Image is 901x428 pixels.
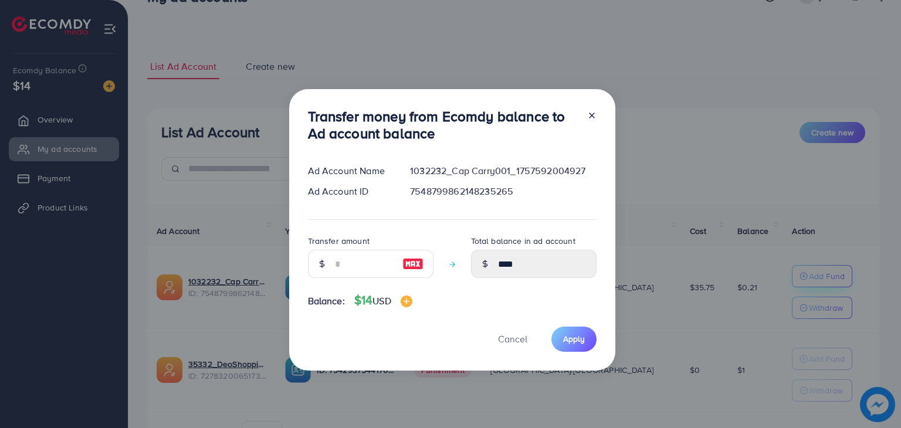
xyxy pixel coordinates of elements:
span: Balance: [308,294,345,308]
h3: Transfer money from Ecomdy balance to Ad account balance [308,108,578,142]
img: image [401,295,412,307]
div: Ad Account Name [299,164,401,178]
span: Cancel [498,332,527,345]
label: Total balance in ad account [471,235,575,247]
label: Transfer amount [308,235,370,247]
button: Cancel [483,327,542,352]
div: 1032232_Cap Carry001_1757592004927 [401,164,605,178]
img: image [402,257,424,271]
div: Ad Account ID [299,185,401,198]
button: Apply [551,327,597,352]
span: Apply [563,333,585,345]
span: USD [372,294,391,307]
div: 7548799862148235265 [401,185,605,198]
h4: $14 [354,293,412,308]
